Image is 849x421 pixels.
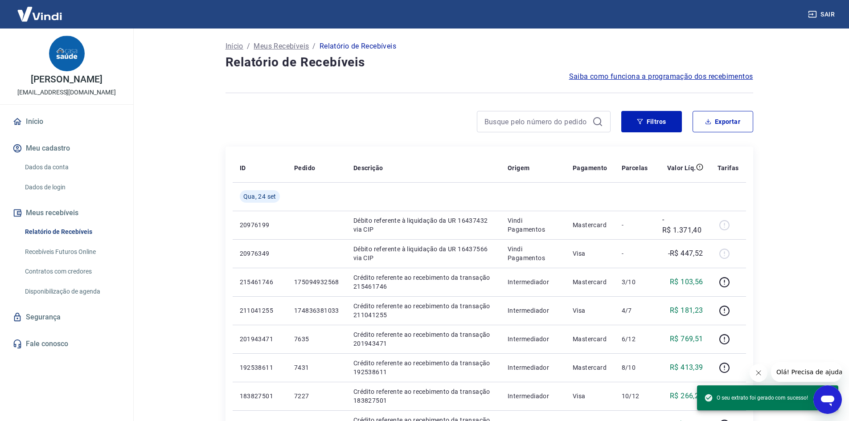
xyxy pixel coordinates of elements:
[508,306,558,315] p: Intermediador
[573,363,607,372] p: Mastercard
[693,111,753,132] button: Exportar
[49,36,85,71] img: 76bee8aa-0cdf-4994-adef-68cb94c950f4.jpeg
[11,307,123,327] a: Segurança
[31,75,102,84] p: [PERSON_NAME]
[813,385,842,414] iframe: Botão para abrir a janela de mensagens
[21,223,123,241] a: Relatório de Recebíveis
[508,163,529,172] p: Origem
[353,245,493,262] p: Débito referente à liquidação da UR 16437566 via CIP
[243,192,276,201] span: Qua, 24 set
[11,139,123,158] button: Meu cadastro
[573,306,607,315] p: Visa
[240,249,280,258] p: 20976349
[670,277,703,287] p: R$ 103,56
[353,302,493,319] p: Crédito referente ao recebimento da transação 211041255
[312,41,316,52] p: /
[622,278,648,286] p: 3/10
[294,363,339,372] p: 7431
[704,393,808,402] span: O seu extrato foi gerado com sucesso!
[11,0,69,28] img: Vindi
[622,306,648,315] p: 4/7
[294,306,339,315] p: 174836381033
[573,163,607,172] p: Pagamento
[484,115,589,128] input: Busque pelo número do pedido
[353,387,493,405] p: Crédito referente ao recebimento da transação 183827501
[21,178,123,196] a: Dados de login
[247,41,250,52] p: /
[573,335,607,343] p: Mastercard
[670,334,703,344] p: R$ 769,51
[573,221,607,229] p: Mastercard
[622,363,648,372] p: 8/10
[573,278,607,286] p: Mastercard
[240,363,280,372] p: 192538611
[670,362,703,373] p: R$ 413,39
[622,221,648,229] p: -
[17,88,116,97] p: [EMAIL_ADDRESS][DOMAIN_NAME]
[240,163,246,172] p: ID
[806,6,838,23] button: Sair
[294,335,339,343] p: 7635
[622,249,648,258] p: -
[750,364,767,382] iframe: Fechar mensagem
[21,158,123,176] a: Dados da conta
[353,330,493,348] p: Crédito referente ao recebimento da transação 201943471
[240,221,280,229] p: 20976199
[622,163,648,172] p: Parcelas
[294,163,315,172] p: Pedido
[508,392,558,401] p: Intermediador
[670,391,703,401] p: R$ 266,29
[508,278,558,286] p: Intermediador
[670,305,703,316] p: R$ 181,23
[508,335,558,343] p: Intermediador
[320,41,396,52] p: Relatório de Recebíveis
[353,216,493,234] p: Débito referente à liquidação da UR 16437432 via CIP
[294,392,339,401] p: 7227
[21,243,123,261] a: Recebíveis Futuros Online
[5,6,75,13] span: Olá! Precisa de ajuda?
[508,216,558,234] p: Vindi Pagamentos
[718,163,739,172] p: Tarifas
[508,363,558,372] p: Intermediador
[254,41,309,52] a: Meus Recebíveis
[622,335,648,343] p: 6/12
[508,245,558,262] p: Vindi Pagamentos
[240,392,280,401] p: 183827501
[667,163,696,172] p: Valor Líq.
[21,282,123,301] a: Disponibilização de agenda
[240,278,280,286] p: 215461746
[662,214,703,236] p: -R$ 1.371,40
[240,335,280,343] p: 201943471
[353,163,383,172] p: Descrição
[771,362,842,382] iframe: Mensagem da empresa
[21,262,123,281] a: Contratos com credores
[294,278,339,286] p: 175094932568
[226,53,753,71] h4: Relatório de Recebíveis
[11,334,123,354] a: Fale conosco
[573,392,607,401] p: Visa
[353,273,493,291] p: Crédito referente ao recebimento da transação 215461746
[353,359,493,376] p: Crédito referente ao recebimento da transação 192538611
[668,248,703,259] p: -R$ 447,52
[621,111,682,132] button: Filtros
[573,249,607,258] p: Visa
[569,71,753,82] a: Saiba como funciona a programação dos recebimentos
[11,112,123,131] a: Início
[11,203,123,223] button: Meus recebíveis
[622,392,648,401] p: 10/12
[240,306,280,315] p: 211041255
[226,41,243,52] a: Início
